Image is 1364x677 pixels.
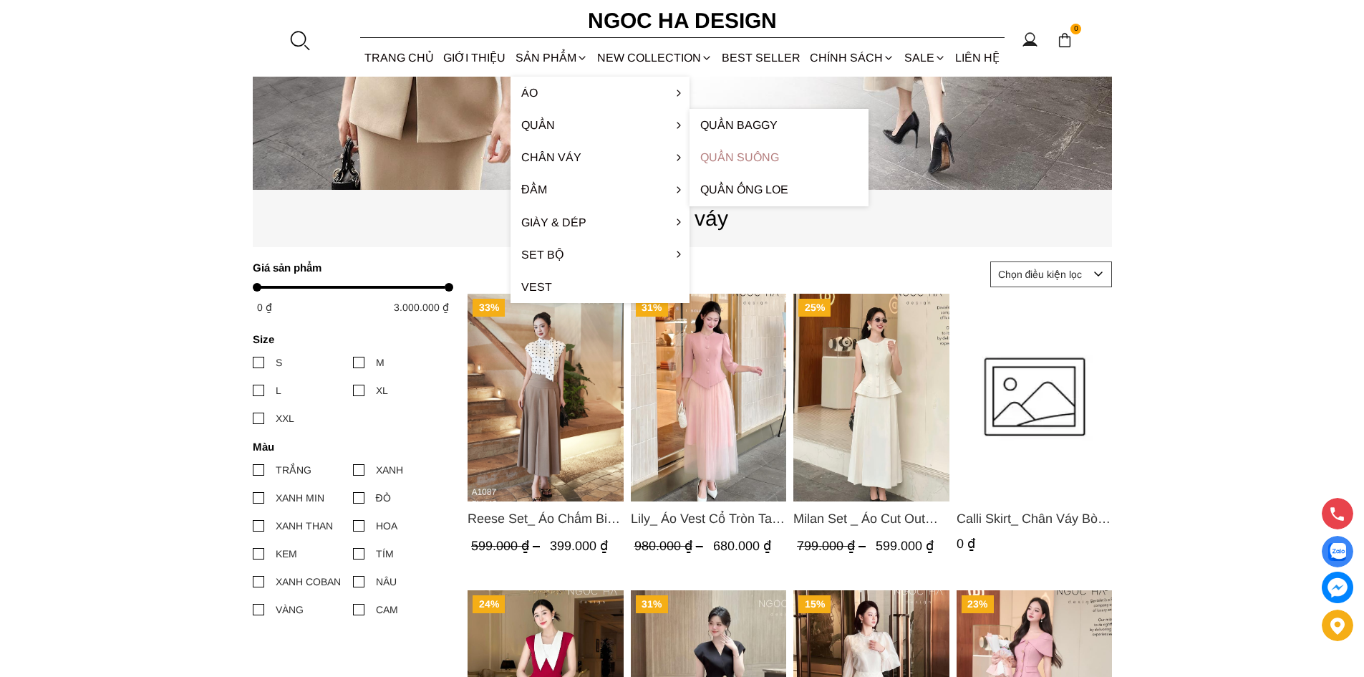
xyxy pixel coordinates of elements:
img: Reese Set_ Áo Chấm Bi Vai Chờm Mix Chân Váy Xếp Ly Hông Màu Nâu Tây A1087+CV142 [468,294,624,501]
div: TRẮNG [276,462,311,478]
div: S [276,355,282,370]
a: Link to Calli Skirt_ Chân Váy Bò Đuôi Cá May Chỉ Nổi CV137 [956,509,1112,529]
div: SẢN PHẨM [511,39,592,77]
div: TÍM [376,546,394,562]
div: Chính sách [806,39,899,77]
span: Calli Skirt_ Chân Váy Bò Đuôi Cá May Chỉ Nổi CV137 [956,509,1112,529]
a: Giày & Dép [511,206,690,239]
div: M [376,355,384,370]
span: 980.000 ₫ [634,539,706,553]
h4: Màu [253,441,444,453]
span: 599.000 ₫ [471,539,543,553]
div: HOA [376,518,397,534]
span: 399.000 ₫ [550,539,608,553]
span: 599.000 ₫ [876,539,934,553]
img: img-CART-ICON-ksit0nf1 [1057,32,1073,48]
a: Product image - Reese Set_ Áo Chấm Bi Vai Chờm Mix Chân Váy Xếp Ly Hông Màu Nâu Tây A1087+CV142 [468,294,624,501]
span: 0 ₫ [956,537,974,551]
span: 799.000 ₫ [797,539,869,553]
a: Đầm [511,173,690,206]
div: XANH [376,462,403,478]
a: Link to Milan Set _ Áo Cut Out Tùng Không Tay Kết Hợp Chân Váy Xếp Ly A1080+CV139 [793,509,949,529]
img: Lily_ Áo Vest Cổ Tròn Tay Lừng Mix Chân Váy Lưới Màu Hồng A1082+CV140 [630,294,786,501]
div: XL [376,383,388,398]
a: Link to Lily_ Áo Vest Cổ Tròn Tay Lừng Mix Chân Váy Lưới Màu Hồng A1082+CV140 [630,509,786,529]
a: Product image - Calli Skirt_ Chân Váy Bò Đuôi Cá May Chỉ Nổi CV137 [956,294,1112,501]
a: Product image - Milan Set _ Áo Cut Out Tùng Không Tay Kết Hợp Chân Váy Xếp Ly A1080+CV139 [793,294,949,501]
span: 0 ₫ [257,302,272,313]
a: BEST SELLER [717,39,806,77]
a: LIÊN HỆ [950,39,1004,77]
a: SALE [899,39,950,77]
a: Link to Reese Set_ Áo Chấm Bi Vai Chờm Mix Chân Váy Xếp Ly Hông Màu Nâu Tây A1087+CV142 [468,509,624,529]
h4: Giá sản phẩm [253,261,444,274]
img: Milan Set _ Áo Cut Out Tùng Không Tay Kết Hợp Chân Váy Xếp Ly A1080+CV139 [793,294,949,501]
div: L [276,383,281,398]
a: Product image - Lily_ Áo Vest Cổ Tròn Tay Lừng Mix Chân Váy Lưới Màu Hồng A1082+CV140 [630,294,786,501]
img: Display image [1328,543,1346,561]
span: Milan Set _ Áo Cut Out Tùng Không Tay Kết Hợp Chân Váy Xếp Ly A1080+CV139 [793,509,949,529]
h4: Size [253,333,444,345]
a: Quần Suông [690,141,869,173]
a: Set Bộ [511,239,690,271]
a: Quần [511,109,690,141]
div: KEM [276,546,297,562]
div: XANH MIN [276,490,324,506]
a: Chân váy [511,141,690,173]
div: CAM [376,602,398,618]
a: Áo [511,77,690,109]
a: Display image [1322,536,1353,567]
span: Reese Set_ Áo Chấm Bi Vai Chờm Mix Chân Váy Xếp Ly Hông Màu Nâu Tây A1087+CV142 [468,509,624,529]
a: GIỚI THIỆU [439,39,511,77]
a: Vest [511,271,690,303]
div: ĐỎ [376,490,391,506]
span: 3.000.000 ₫ [394,302,449,313]
div: XXL [276,410,294,426]
img: Calli Skirt_ Chân Váy Bò Đuôi Cá May Chỉ Nổi CV137 [956,294,1112,501]
div: XANH THAN [276,518,333,534]
span: Lily_ Áo Vest Cổ Tròn Tay Lừng Mix Chân Váy Lưới Màu Hồng A1082+CV140 [630,509,786,529]
span: 0 [1070,24,1082,35]
div: XANH COBAN [276,574,341,590]
a: NEW COLLECTION [592,39,717,77]
div: VÀNG [276,602,304,618]
a: Quần ống loe [690,173,869,206]
a: Quần Baggy [690,109,869,141]
p: Chân váy [253,201,1112,235]
a: Ngoc Ha Design [575,4,790,38]
a: messenger [1322,572,1353,603]
a: TRANG CHỦ [360,39,439,77]
div: NÂU [376,574,397,590]
span: 680.000 ₫ [712,539,770,553]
